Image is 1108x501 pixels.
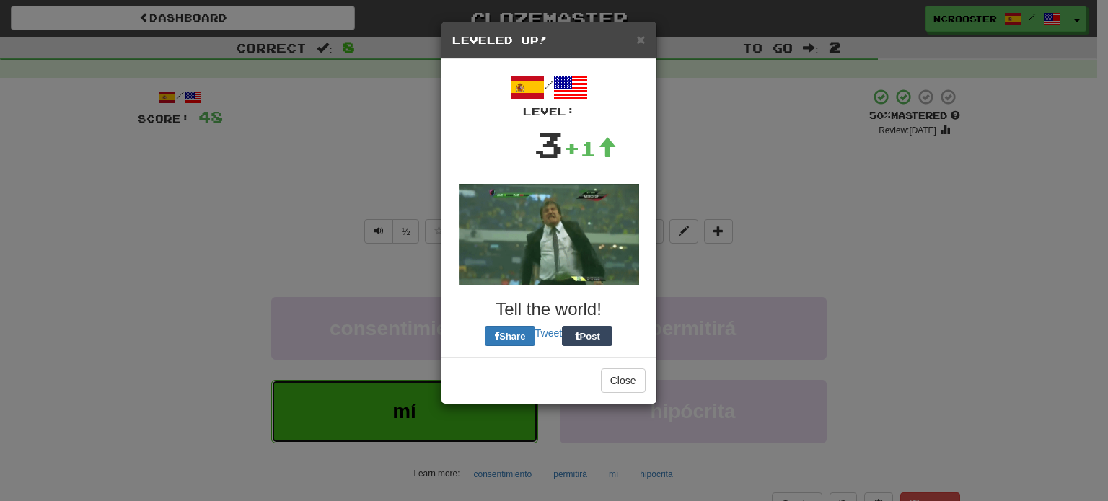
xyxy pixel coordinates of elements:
[452,33,646,48] h5: Leveled Up!
[636,31,645,48] span: ×
[452,70,646,119] div: /
[562,326,612,346] button: Post
[452,105,646,119] div: Level:
[534,119,563,169] div: 3
[563,134,617,163] div: +1
[535,327,562,339] a: Tweet
[636,32,645,47] button: Close
[485,326,535,346] button: Share
[601,368,646,393] button: Close
[452,300,646,319] h3: Tell the world!
[459,184,639,285] img: soccer-coach-2-a9306edb2ed3f6953285996bb4238f2040b39cbea5cfbac61ac5b5c8179d3151.gif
